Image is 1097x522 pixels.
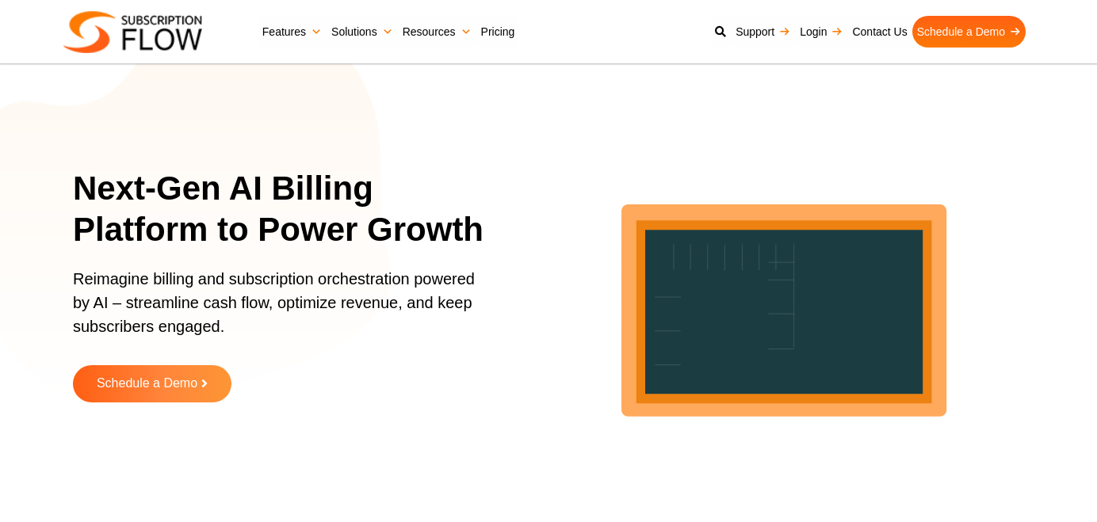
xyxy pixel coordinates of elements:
[398,16,476,48] a: Resources
[73,365,231,402] a: Schedule a Demo
[731,16,795,48] a: Support
[258,16,327,48] a: Features
[73,168,505,251] h1: Next-Gen AI Billing Platform to Power Growth
[97,377,197,391] span: Schedule a Demo
[327,16,398,48] a: Solutions
[795,16,847,48] a: Login
[63,11,202,53] img: Subscriptionflow
[73,267,485,354] p: Reimagine billing and subscription orchestration powered by AI – streamline cash flow, optimize r...
[847,16,912,48] a: Contact Us
[476,16,520,48] a: Pricing
[912,16,1026,48] a: Schedule a Demo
